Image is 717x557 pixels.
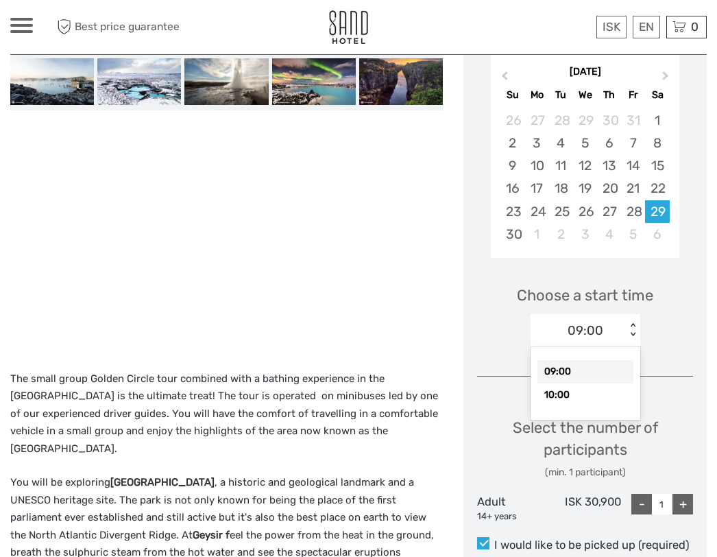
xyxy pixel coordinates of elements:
[525,200,549,223] div: Choose Monday, November 24th, 2025
[525,223,549,246] div: Choose Monday, December 1st, 2025
[184,58,268,106] img: 6e04dd7c0e4d4fc499d456a8b0d64eb9_slider_thumbnail.jpeg
[573,223,597,246] div: Choose Wednesday, December 3rd, 2025
[568,322,603,340] div: 09:00
[573,86,597,104] div: We
[645,86,669,104] div: Sa
[537,383,633,407] div: 10:00
[272,58,356,106] img: 78f1bb707dad47c09db76e797c3c6590_slider_thumbnail.jpeg
[97,58,181,106] img: 5d15484774a24c969ea176960bff7f4c_slider_thumbnail.jpeg
[631,494,652,514] div: -
[597,132,621,154] div: Choose Thursday, November 6th, 2025
[621,200,645,223] div: Choose Friday, November 28th, 2025
[500,154,524,177] div: Choose Sunday, November 9th, 2025
[573,154,597,177] div: Choose Wednesday, November 12th, 2025
[597,200,621,223] div: Choose Thursday, November 27th, 2025
[621,86,645,104] div: Fr
[621,154,645,177] div: Choose Friday, November 14th, 2025
[549,154,573,177] div: Choose Tuesday, November 11th, 2025
[525,109,549,132] div: Choose Monday, October 27th, 2025
[500,223,524,246] div: Choose Sunday, November 30th, 2025
[517,285,653,306] span: Choose a start time
[573,177,597,200] div: Choose Wednesday, November 19th, 2025
[597,154,621,177] div: Choose Thursday, November 13th, 2025
[672,494,693,514] div: +
[492,69,514,91] button: Previous Month
[500,132,524,154] div: Choose Sunday, November 2nd, 2025
[627,323,638,337] div: < >
[689,20,701,34] span: 0
[500,177,524,200] div: Choose Sunday, November 16th, 2025
[477,417,693,479] div: Select the number of participants
[645,200,669,223] div: Choose Saturday, November 29th, 2025
[597,223,621,246] div: Choose Thursday, December 4th, 2025
[477,466,693,479] div: (min. 1 participant)
[477,510,549,523] div: 14+ years
[500,109,524,132] div: Choose Sunday, October 26th, 2025
[645,223,669,246] div: Choose Saturday, December 6th, 2025
[110,476,215,488] strong: [GEOGRAPHIC_DATA]
[573,200,597,223] div: Choose Wednesday, November 26th, 2025
[525,132,549,154] div: Choose Monday, November 3rd, 2025
[549,223,573,246] div: Choose Tuesday, December 2nd, 2025
[549,86,573,104] div: Tu
[656,69,678,91] button: Next Month
[621,223,645,246] div: Choose Friday, December 5th, 2025
[645,154,669,177] div: Choose Saturday, November 15th, 2025
[525,86,549,104] div: Mo
[525,154,549,177] div: Choose Monday, November 10th, 2025
[645,109,669,132] div: Choose Saturday, November 1st, 2025
[597,86,621,104] div: Th
[500,86,524,104] div: Su
[549,494,621,523] div: ISK 30,900
[573,109,597,132] div: Choose Wednesday, October 29th, 2025
[537,360,633,383] div: 09:00
[603,20,620,34] span: ISK
[621,132,645,154] div: Choose Friday, November 7th, 2025
[495,109,675,246] div: month 2025-11
[477,494,549,523] div: Adult
[549,132,573,154] div: Choose Tuesday, November 4th, 2025
[597,109,621,132] div: Choose Thursday, October 30th, 2025
[10,370,443,458] p: The small group Golden Circle tour combined with a bathing experience in the [GEOGRAPHIC_DATA] is...
[573,132,597,154] div: Choose Wednesday, November 5th, 2025
[193,529,230,541] strong: Geysir f
[549,200,573,223] div: Choose Tuesday, November 25th, 2025
[621,109,645,132] div: Choose Friday, October 31st, 2025
[645,177,669,200] div: Choose Saturday, November 22nd, 2025
[477,537,693,554] label: I would like to be picked up (required)
[645,132,669,154] div: Choose Saturday, November 8th, 2025
[633,16,660,38] div: EN
[549,109,573,132] div: Choose Tuesday, October 28th, 2025
[491,65,679,80] div: [DATE]
[328,10,368,44] img: 186-9edf1c15-b972-4976-af38-d04df2434085_logo_small.jpg
[53,16,184,38] span: Best price guarantee
[621,177,645,200] div: Choose Friday, November 21st, 2025
[359,58,443,106] img: cab6d99a5bd74912b036808e1cb13ef3_slider_thumbnail.jpeg
[549,177,573,200] div: Choose Tuesday, November 18th, 2025
[19,24,155,35] p: We're away right now. Please check back later!
[597,177,621,200] div: Choose Thursday, November 20th, 2025
[525,177,549,200] div: Choose Monday, November 17th, 2025
[500,200,524,223] div: Choose Sunday, November 23rd, 2025
[10,58,94,106] img: 48cb146e002b48cdac539cb9429ec25b_slider_thumbnail.jpeg
[158,21,174,38] button: Open LiveChat chat widget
